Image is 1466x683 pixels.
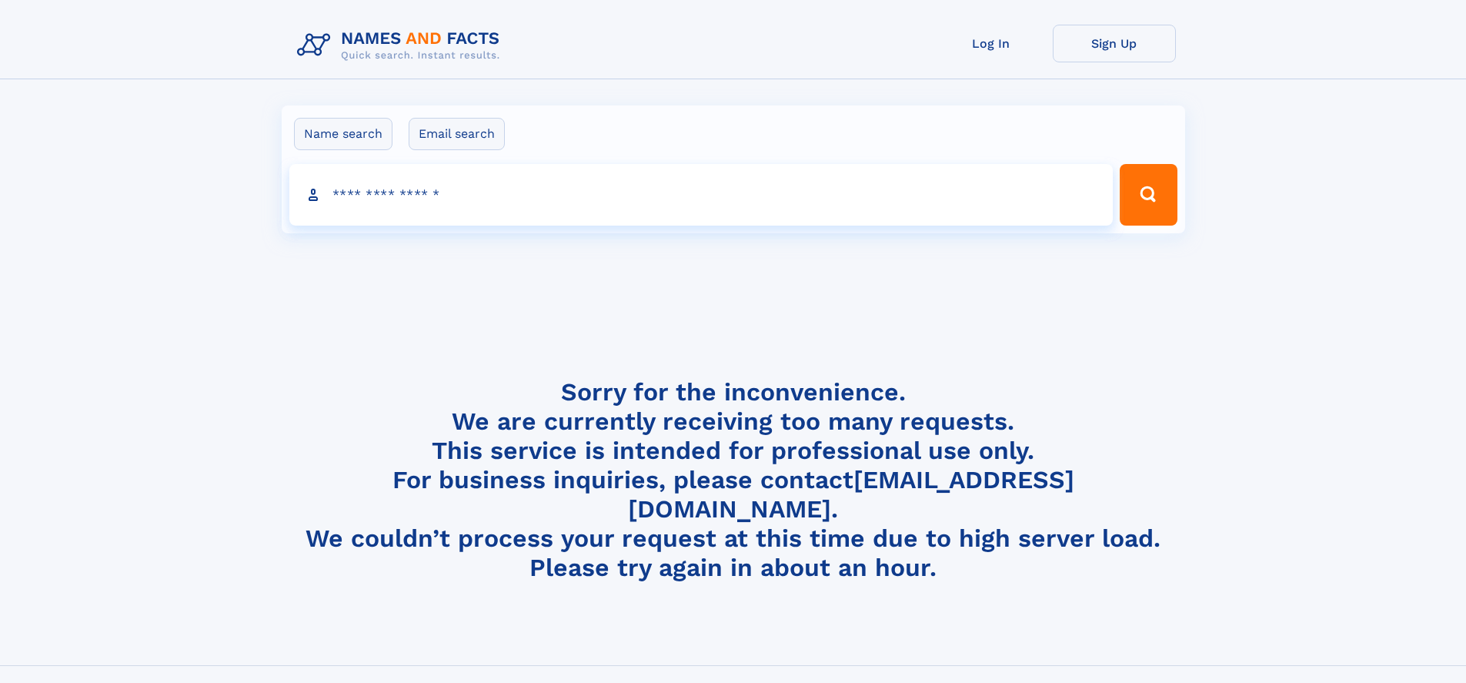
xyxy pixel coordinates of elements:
[1120,164,1177,226] button: Search Button
[409,118,505,150] label: Email search
[294,118,392,150] label: Name search
[291,377,1176,583] h4: Sorry for the inconvenience. We are currently receiving too many requests. This service is intend...
[289,164,1114,226] input: search input
[1053,25,1176,62] a: Sign Up
[628,465,1074,524] a: [EMAIL_ADDRESS][DOMAIN_NAME]
[291,25,513,66] img: Logo Names and Facts
[930,25,1053,62] a: Log In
